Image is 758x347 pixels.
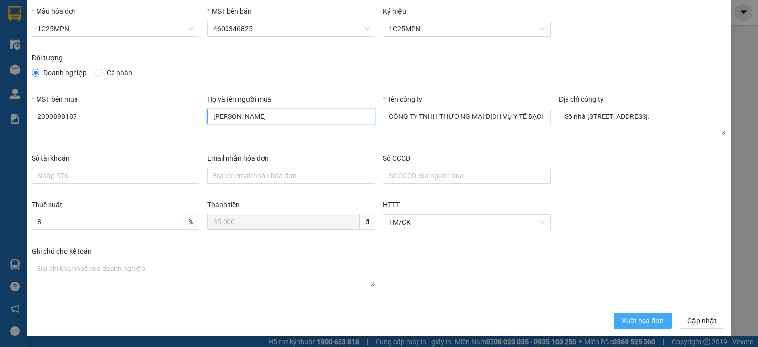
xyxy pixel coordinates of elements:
span: % [183,214,199,230]
span: Doanh nghiệp [39,67,91,78]
label: Mẫu hóa đơn [32,7,77,15]
span: 1C25MPN [389,21,545,36]
label: Số CCCD [383,154,410,162]
label: Tên công ty [383,95,422,103]
label: Đối tượng [32,54,63,62]
input: Họ và tên người mua [207,109,375,124]
input: Thuế suất [32,214,183,230]
span: Xuất hóa đơn [622,315,664,326]
span: đ [360,214,375,230]
input: MST bên mua [32,109,199,124]
label: Email nhận hóa đơn [207,154,269,162]
label: HTTT [383,201,400,209]
span: 4600346825 [213,21,369,36]
input: Số tài khoản [32,168,199,184]
label: MST bên bán [207,7,252,15]
label: Ký hiệu [383,7,406,15]
span: Cập nhật [687,315,717,326]
button: Xuất hóa đơn [614,313,672,329]
label: Số tài khoản [32,154,70,162]
label: Thuế suất [32,201,62,209]
button: Cập nhật [680,313,724,329]
input: Email nhận hóa đơn [207,168,375,184]
label: MST bên mua [32,95,78,103]
label: Thành tiền [207,201,240,209]
label: Họ và tên người mua [207,95,271,103]
input: Số CCCD [383,168,551,184]
span: Cá nhân [103,67,136,78]
span: 1C25MPN [38,21,193,36]
span: TM/CK [389,215,545,230]
label: Địa chỉ công ty [559,95,604,103]
textarea: Địa chỉ công ty [559,109,726,135]
input: Tên công ty [383,109,551,124]
label: Ghi chú cho kế toán [32,247,92,255]
textarea: Ghi chú đơn hàng Ghi chú cho kế toán [32,261,375,287]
